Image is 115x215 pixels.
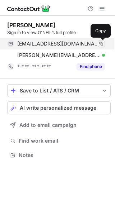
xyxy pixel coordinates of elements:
[19,122,77,128] span: Add to email campaign
[7,84,111,97] button: save-profile-one-click
[7,119,111,132] button: Add to email campaign
[77,63,105,70] button: Reveal Button
[17,40,100,47] span: [EMAIL_ADDRESS][DOMAIN_NAME]
[17,52,100,58] span: [PERSON_NAME][EMAIL_ADDRESS][DOMAIN_NAME]
[7,150,111,160] button: Notes
[20,88,98,94] div: Save to List / ATS / CRM
[19,138,108,144] span: Find work email
[7,136,111,146] button: Find work email
[19,152,108,158] span: Notes
[20,105,96,111] span: AI write personalized message
[7,4,50,13] img: ContactOut v5.3.10
[7,21,55,29] div: [PERSON_NAME]
[7,29,111,36] div: Sign in to view O'NEIL’s full profile
[7,101,111,114] button: AI write personalized message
